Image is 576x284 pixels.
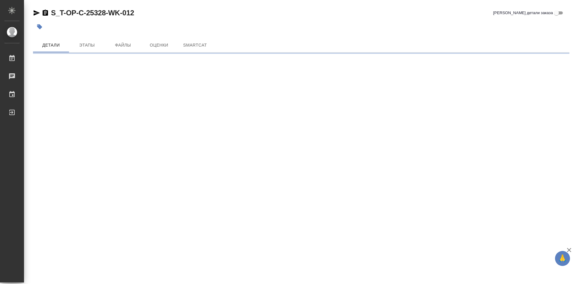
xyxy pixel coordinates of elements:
a: S_T-OP-C-25328-WK-012 [51,9,134,17]
span: [PERSON_NAME] детали заказа [493,10,553,16]
button: Добавить тэг [33,20,46,33]
button: 🙏 [555,251,570,266]
span: Этапы [73,41,101,49]
span: 🙏 [557,252,568,265]
span: Детали [37,41,65,49]
span: SmartCat [181,41,209,49]
span: Файлы [109,41,137,49]
button: Скопировать ссылку для ЯМессенджера [33,9,40,17]
span: Оценки [145,41,173,49]
button: Скопировать ссылку [42,9,49,17]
